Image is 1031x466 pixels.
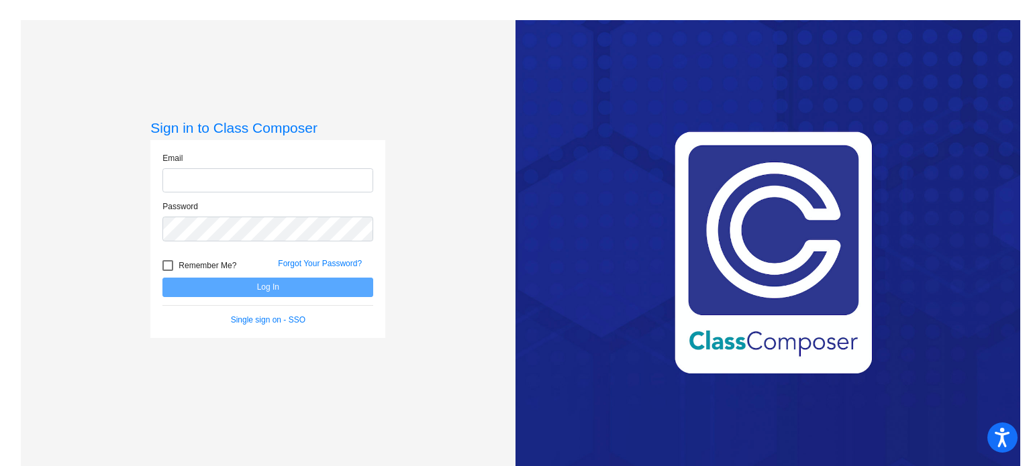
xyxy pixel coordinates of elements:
[162,278,373,297] button: Log In
[231,315,305,325] a: Single sign on - SSO
[162,152,183,164] label: Email
[179,257,236,274] span: Remember Me?
[162,200,198,213] label: Password
[278,259,362,268] a: Forgot Your Password?
[150,119,385,136] h3: Sign in to Class Composer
